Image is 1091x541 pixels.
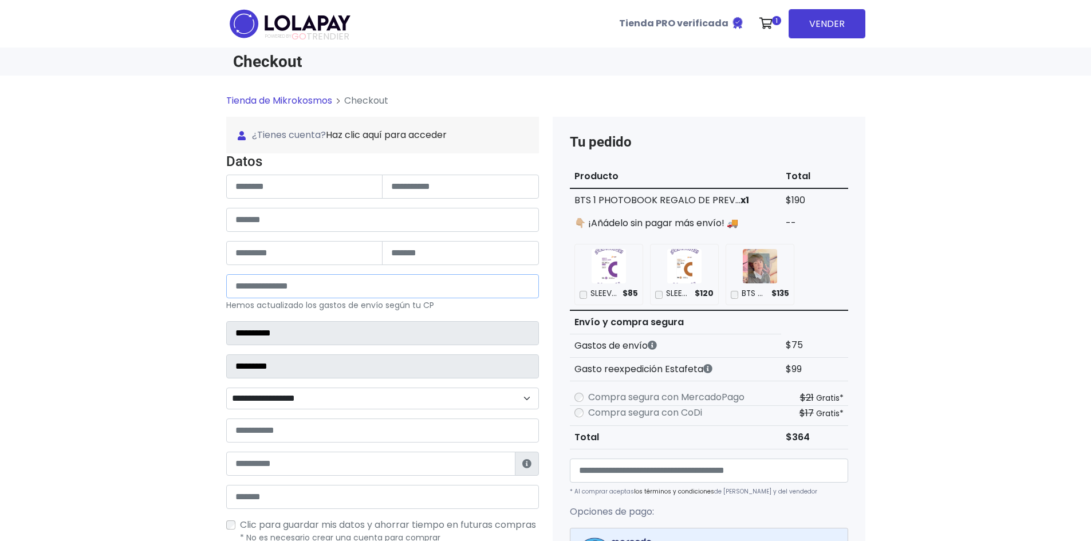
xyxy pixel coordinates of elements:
[800,391,814,404] s: $21
[570,487,848,496] p: * Al comprar aceptas de [PERSON_NAME] y del vendedor
[240,518,536,531] span: Clic para guardar mis datos y ahorrar tiempo en futuras compras
[292,30,306,43] span: GO
[781,334,848,357] td: $75
[233,52,539,71] h1: Checkout
[226,94,332,107] a: Tienda de Mikrokosmos
[771,288,789,299] span: $135
[226,153,539,170] h4: Datos
[332,94,388,108] li: Checkout
[695,288,714,299] span: $120
[592,249,626,283] img: SLEEVES 56 X 87 mm (Nueva presentación)
[741,194,749,207] strong: x1
[570,425,782,449] th: Total
[226,94,865,117] nav: breadcrumb
[570,505,848,519] p: Opciones de pago:
[742,288,767,299] p: BTS PHOTOCARD JIN ARMY MEMBRESIA
[772,16,781,25] span: 1
[781,165,848,188] th: Total
[634,487,714,496] a: los términos y condiciones
[226,6,354,42] img: logo
[570,188,782,212] td: BTS 1 PHOTOBOOK REGALO DE PREV...
[570,310,782,334] th: Envío y compra segura
[789,9,865,38] a: VENDER
[570,134,848,151] h4: Tu pedido
[781,425,848,449] td: $364
[238,128,527,142] span: ¿Tienes cuenta?
[265,31,349,42] span: TRENDIER
[570,334,782,357] th: Gastos de envío
[570,357,782,381] th: Gasto reexpedición Estafeta
[816,392,844,404] small: Gratis*
[588,390,745,404] label: Compra segura con MercadoPago
[265,33,292,40] span: POWERED BY
[648,341,657,350] i: Los gastos de envío dependen de códigos postales. ¡Te puedes llevar más productos en un solo envío !
[570,212,782,235] td: 👇🏼 ¡Añádelo sin pagar más envío! 🚚
[666,288,691,299] p: SLEEVES 80 X 120 mm
[570,165,782,188] th: Producto
[799,406,814,420] s: $17
[226,299,434,311] small: Hemos actualizado los gastos de envío según tu CP
[667,249,702,283] img: SLEEVES 80 X 120 mm
[754,6,784,41] a: 1
[590,288,619,299] p: SLEEVES 56 X 87 mm (Nueva presentación)
[781,357,848,381] td: $99
[731,16,745,30] img: Tienda verificada
[781,188,848,212] td: $190
[816,408,844,419] small: Gratis*
[326,128,447,141] a: Haz clic aquí para acceder
[623,288,638,299] span: $85
[703,364,712,373] i: Estafeta cobra este monto extra por ser un CP de difícil acceso
[522,459,531,468] i: Estafeta lo usará para ponerse en contacto en caso de tener algún problema con el envío
[781,212,848,235] td: --
[588,406,702,420] label: Compra segura con CoDi
[743,249,777,283] img: BTS PHOTOCARD JIN ARMY MEMBRESIA
[619,17,728,30] b: Tienda PRO verificada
